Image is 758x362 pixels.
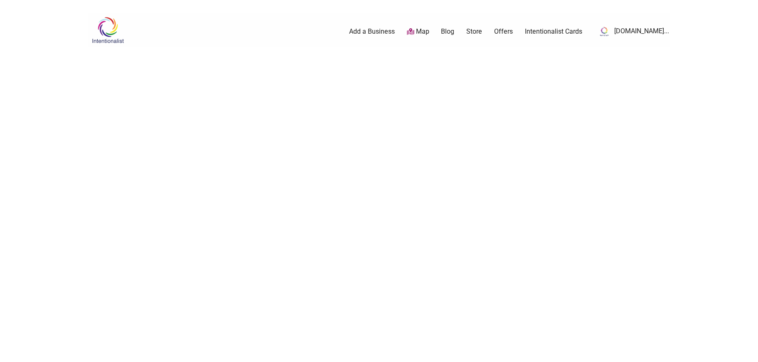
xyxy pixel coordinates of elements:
[88,17,128,44] img: Intentionalist
[525,27,582,36] a: Intentionalist Cards
[594,24,669,39] a: [DOMAIN_NAME]...
[441,27,454,36] a: Blog
[349,27,395,36] a: Add a Business
[494,27,513,36] a: Offers
[466,27,482,36] a: Store
[407,27,429,37] a: Map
